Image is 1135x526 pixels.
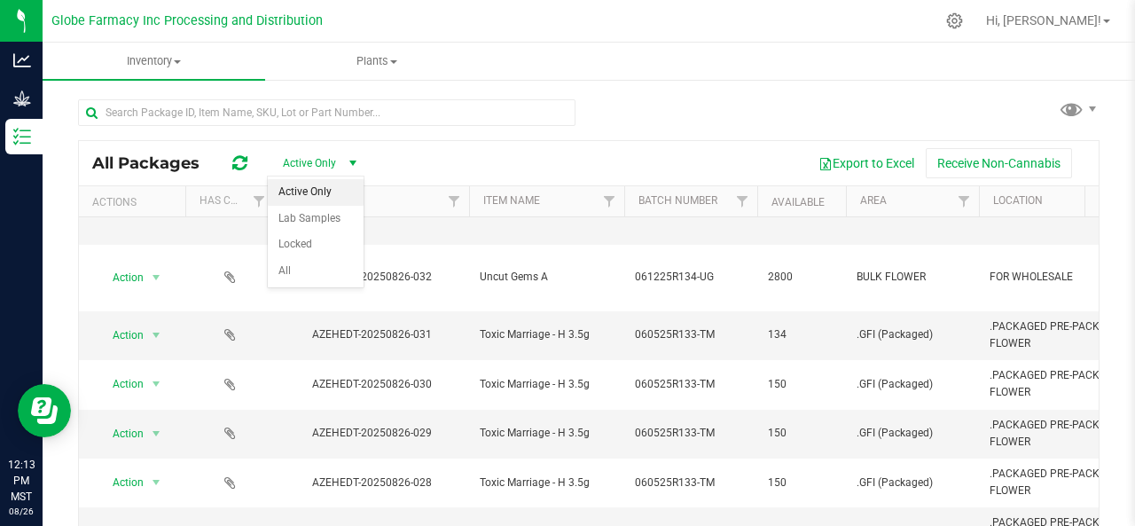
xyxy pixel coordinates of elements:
a: Available [771,196,825,208]
a: Filter [245,186,274,216]
button: Export to Excel [807,148,926,178]
span: Action [97,372,145,396]
span: Hi, [PERSON_NAME]! [986,13,1101,27]
span: .PACKAGED PRE-PACK FLOWER [990,417,1101,451]
span: Inventory [43,53,265,69]
span: Plants [266,53,487,69]
span: select [145,323,168,348]
li: Lab Samples [268,206,364,232]
a: Filter [1083,186,1112,216]
span: 150 [768,425,835,442]
span: Action [97,323,145,348]
span: Toxic Marriage - H 3.5g [480,425,614,442]
span: 060525R133-TM [635,475,747,491]
a: Filter [728,186,757,216]
span: .GFI (Packaged) [857,425,968,442]
input: Search Package ID, Item Name, SKU, Lot or Part Number... [78,99,575,126]
span: Globe Farmacy Inc Processing and Distribution [51,13,323,28]
span: .GFI (Packaged) [857,475,968,491]
inline-svg: Inventory [13,128,31,145]
div: AZEHEDT-20250826-029 [271,425,472,442]
li: All [268,258,364,285]
span: Toxic Marriage - H 3.5g [480,376,614,393]
span: FOR WHOLESALE [990,269,1101,286]
iframe: Resource center [18,384,71,437]
a: Filter [440,186,469,216]
span: BULK FLOWER [857,269,968,286]
span: select [145,372,168,396]
span: 150 [768,475,835,491]
span: 134 [768,326,835,343]
span: 150 [768,376,835,393]
span: 060525R133-TM [635,326,747,343]
span: .PACKAGED PRE-PACK FLOWER [990,466,1101,499]
div: AZEHEDT-20250826-032 [271,269,472,286]
span: select [145,421,168,446]
div: Actions [92,196,178,208]
a: Batch Number [638,194,717,207]
div: Manage settings [943,12,966,29]
inline-svg: Analytics [13,51,31,69]
span: Toxic Marriage - H 3.5g [480,475,614,491]
inline-svg: Grow [13,90,31,107]
div: AZEHEDT-20250826-031 [271,326,472,343]
p: 08/26 [8,505,35,518]
span: select [145,470,168,495]
a: Plants [265,43,488,80]
div: AZEHEDT-20250826-030 [271,376,472,393]
span: Action [97,470,145,495]
span: Action [97,265,145,290]
span: All Packages [92,153,217,173]
li: Locked [268,232,364,258]
span: 061225R134-UG [635,269,747,286]
span: .PACKAGED PRE-PACK FLOWER [990,318,1101,352]
a: Filter [950,186,979,216]
li: Active Only [268,179,364,206]
span: Action [97,421,145,446]
a: Inventory [43,43,265,80]
a: Filter [595,186,624,216]
span: 2800 [768,269,835,286]
span: 060525R133-TM [635,425,747,442]
th: Has COA [185,186,274,217]
div: AZEHEDT-20250826-028 [271,475,472,491]
a: Item Name [483,194,540,207]
span: Toxic Marriage - H 3.5g [480,326,614,343]
span: select [145,265,168,290]
span: Uncut Gems A [480,269,614,286]
a: Area [860,194,887,207]
span: .GFI (Packaged) [857,376,968,393]
p: 12:13 PM MST [8,457,35,505]
span: .PACKAGED PRE-PACK FLOWER [990,367,1101,401]
span: .GFI (Packaged) [857,326,968,343]
a: Location [993,194,1043,207]
button: Receive Non-Cannabis [926,148,1072,178]
span: 060525R133-TM [635,376,747,393]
